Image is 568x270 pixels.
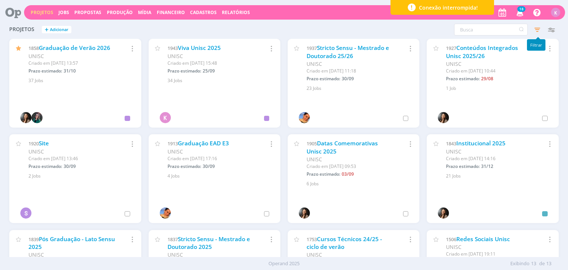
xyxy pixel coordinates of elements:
button: Cadastros [188,10,219,16]
a: Site [39,139,49,147]
button: Propostas [72,10,104,16]
span: Prazo estimado: [168,163,201,169]
span: 1905 [307,140,317,147]
span: Cadastros [190,9,217,16]
div: Criado em [DATE] 13:57 [28,60,116,67]
div: Criado em [DATE] 14:16 [446,155,533,162]
span: UNISC [168,251,183,258]
div: 6 Jobs [307,180,410,187]
span: de [539,260,545,267]
img: B [299,207,310,219]
span: Projetos [9,26,34,33]
span: 13 [531,260,536,267]
img: B [438,207,449,219]
div: 21 Jobs [446,173,550,179]
a: Mídia [138,9,151,16]
span: 29/08 [481,75,493,82]
a: Institucional 2025 [456,139,506,147]
input: Busca [454,24,528,36]
span: Prazo estimado: [307,171,340,177]
span: 1937 [307,45,317,51]
span: 30/09 [203,163,215,169]
span: 1920 [28,140,39,147]
button: Relatórios [220,10,252,16]
div: Criado em [DATE] 13:46 [28,155,116,162]
a: Graduação EAD E3 [178,139,229,147]
a: Viva Unisc 2025 [178,44,221,52]
div: 4 Jobs [168,173,271,179]
div: K [160,112,171,123]
span: 31/12 [481,163,493,169]
span: UNISC [446,148,461,155]
span: 1506 [446,236,456,243]
a: Relatórios [222,9,250,16]
a: Conteúdos Integrados Unisc 2025/26 [446,44,518,60]
a: Projetos [31,9,53,16]
span: 30/09 [342,75,354,82]
button: +Adicionar [42,26,71,34]
span: 1858 [28,45,39,51]
a: Produção [107,9,133,16]
span: UNISC [307,251,322,258]
span: Propostas [74,9,101,16]
span: Conexão interrompida! [419,4,478,11]
span: 18 [517,6,525,12]
span: Prazo estimado: [446,75,480,82]
div: Criado em [DATE] 09:53 [307,163,394,170]
span: Prazo estimado: [446,163,480,169]
span: Prazo estimado: [28,163,62,169]
a: Pós Graduação - Lato Sensu 2025 [28,235,115,251]
span: 03/09 [342,171,354,177]
div: Criado em [DATE] 19:11 [446,251,533,257]
span: 25/09 [203,68,215,74]
span: UNISC [28,148,44,155]
div: Criado em [DATE] 17:16 [168,155,255,162]
span: UNISC [28,251,44,258]
span: UNISC [446,243,461,250]
button: Jobs [56,10,71,16]
a: Financeiro [157,9,185,16]
span: + [45,26,48,34]
a: Stricto Sensu - Mestrado e Doutorado 2025 [168,235,250,251]
span: 13 [546,260,551,267]
span: UNISC [168,53,183,60]
img: R [31,112,43,123]
div: Criado em [DATE] 15:48 [168,60,255,67]
div: Criado em [DATE] 11:18 [307,68,394,74]
span: UNISC [307,60,322,67]
div: K [551,8,560,17]
span: 1927 [446,45,456,51]
div: 1 Job [446,85,550,92]
div: 37 Jobs [28,77,132,84]
span: Prazo estimado: [307,75,340,82]
a: Datas Comemorativas Unisc 2025 [307,139,378,155]
span: 31/10 [64,68,76,74]
span: Prazo estimado: [168,68,201,74]
span: 1839 [28,236,39,243]
span: UNISC [168,148,183,155]
span: 1837 [168,236,178,243]
div: 2 Jobs [28,173,132,179]
span: 1913 [168,140,178,147]
span: 1843 [446,140,456,147]
span: Adicionar [50,27,68,32]
div: S [20,207,31,219]
a: Jobs [58,9,69,16]
button: Mídia [136,10,153,16]
img: B [438,112,449,123]
button: Financeiro [155,10,187,16]
img: L [299,112,310,123]
img: B [20,112,31,123]
div: Filtrar [527,39,545,51]
span: UNISC [307,156,322,163]
span: Exibindo [510,260,530,267]
img: L [160,207,171,219]
button: K [551,6,561,19]
a: Redes Sociais Unisc [456,235,510,243]
span: 1943 [168,45,178,51]
div: Criado em [DATE] 10:44 [446,68,533,74]
span: UNISC [446,60,461,67]
a: Cursos Técnicos 24/25 - ciclo de verão [307,235,382,251]
span: 1753 [307,236,317,243]
button: 18 [512,6,527,19]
